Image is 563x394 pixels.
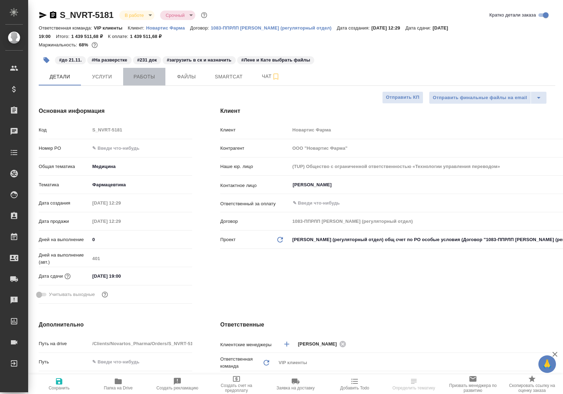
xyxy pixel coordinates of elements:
span: 🙏 [541,357,553,372]
h4: Основная информация [39,107,192,115]
p: Клиент [220,127,290,134]
p: Общая тематика [39,163,90,170]
button: Определить тематику [384,374,443,394]
h4: Ответственные [220,321,555,329]
p: Код [39,127,90,134]
p: Проект [220,236,236,243]
span: [PERSON_NAME] [298,341,341,348]
div: [PERSON_NAME] [298,340,349,348]
p: Дата создания: [337,25,371,31]
h4: Дополнительно [39,321,192,329]
span: загрузить в ск и назначить [162,57,236,63]
p: К оплате: [108,34,130,39]
p: Контрагент [220,145,290,152]
span: 231 док [132,57,162,63]
p: VIP клиенты [94,25,128,31]
p: #загрузить в ск и назначить [167,57,232,64]
button: Скопировать ссылку [49,11,57,19]
p: #Лене и Кате выбрать файлы [241,57,310,64]
span: Учитывать выходные [49,291,95,298]
span: Лене и Кате выбрать файлы [236,57,315,63]
span: Создать счет на предоплату [211,383,262,393]
p: 1 439 511,68 ₽ [71,34,108,39]
p: Тематика [39,181,90,188]
button: Призвать менеджера по развитию [443,374,502,394]
p: Дней на выполнение (авт.) [39,252,90,266]
a: S_NVRT-5181 [60,10,114,20]
p: #231 док [137,57,157,64]
span: до 21.11. [54,57,87,63]
button: Доп статусы указывают на важность/срочность заказа [200,11,209,20]
p: 68% [79,42,90,47]
p: Договор: [190,25,211,31]
p: Путь [39,359,90,366]
button: Заявка на доставку [266,374,325,394]
input: Пустое поле [90,125,192,135]
span: Папка на Drive [104,386,133,390]
p: Дата сдачи: [405,25,432,31]
button: Скопировать ссылку для ЯМессенджера [39,11,47,19]
h4: Клиент [220,107,555,115]
p: Дней на выполнение [39,236,90,243]
p: Дата сдачи [39,273,63,280]
p: #до 21.11. [59,57,82,64]
input: Пустое поле [90,198,151,208]
span: Заявка на доставку [277,386,315,390]
span: Отправить КП [386,93,419,102]
input: ✎ Введи что-нибудь [90,234,192,245]
input: ✎ Введи что-нибудь [90,357,192,367]
div: split button [429,91,547,104]
button: Папка на Drive [89,374,148,394]
p: Ответственный за оплату [220,200,290,207]
button: Open [551,343,553,345]
span: Услуги [85,72,119,81]
input: Пустое поле [90,216,151,226]
p: [DATE] 12:29 [372,25,406,31]
a: 1083-ППРЛП [PERSON_NAME] (регуляторный отдел) [211,25,337,31]
div: В работе [119,11,154,20]
button: Отправить КП [382,91,423,104]
button: Если добавить услуги и заполнить их объемом, то дата рассчитается автоматически [63,272,72,281]
p: Дата создания [39,200,90,207]
div: В работе [160,11,195,20]
button: 379135.28 RUB; [90,40,99,50]
p: Итого: [56,34,71,39]
button: Создать счет на предоплату [207,374,266,394]
div: Медицина [90,161,192,173]
input: ✎ Введи что-нибудь [90,143,192,153]
span: Сохранить [49,386,70,390]
span: Создать рекламацию [157,386,198,390]
a: Новартис Фарма [146,25,190,31]
p: Ответственная команда [220,356,262,370]
span: На разверстке [87,57,132,63]
span: Чат [254,72,288,81]
button: В работе [123,12,146,18]
button: Отправить финальные файлы на email [429,91,531,104]
button: Создать рекламацию [148,374,207,394]
p: Клиент: [128,25,146,31]
input: Пустое поле [90,338,192,349]
button: Добавить менеджера [278,336,295,353]
p: 1 439 511,68 ₽ [130,34,167,39]
button: Добавить Todo [325,374,384,394]
button: Скопировать ссылку на оценку заказа [502,374,562,394]
span: Файлы [170,72,203,81]
p: Ответственная команда: [39,25,94,31]
input: Пустое поле [90,253,192,264]
button: Срочный [164,12,187,18]
span: Детали [43,72,77,81]
span: Smartcat [212,72,246,81]
button: Выбери, если сб и вс нужно считать рабочими днями для выполнения заказа. [100,290,109,299]
input: ✎ Введи что-нибудь [90,271,151,281]
svg: Подписаться [272,72,280,81]
span: Скопировать ссылку на оценку заказа [507,383,557,393]
button: Сохранить [30,374,89,394]
div: Фармацевтика [90,179,192,191]
p: Клиентские менеджеры [220,341,276,348]
button: 🙏 [538,355,556,373]
span: Кратко детали заказа [489,12,536,19]
p: Номер PO [39,145,90,152]
span: Призвать менеджера по развитию [448,383,498,393]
